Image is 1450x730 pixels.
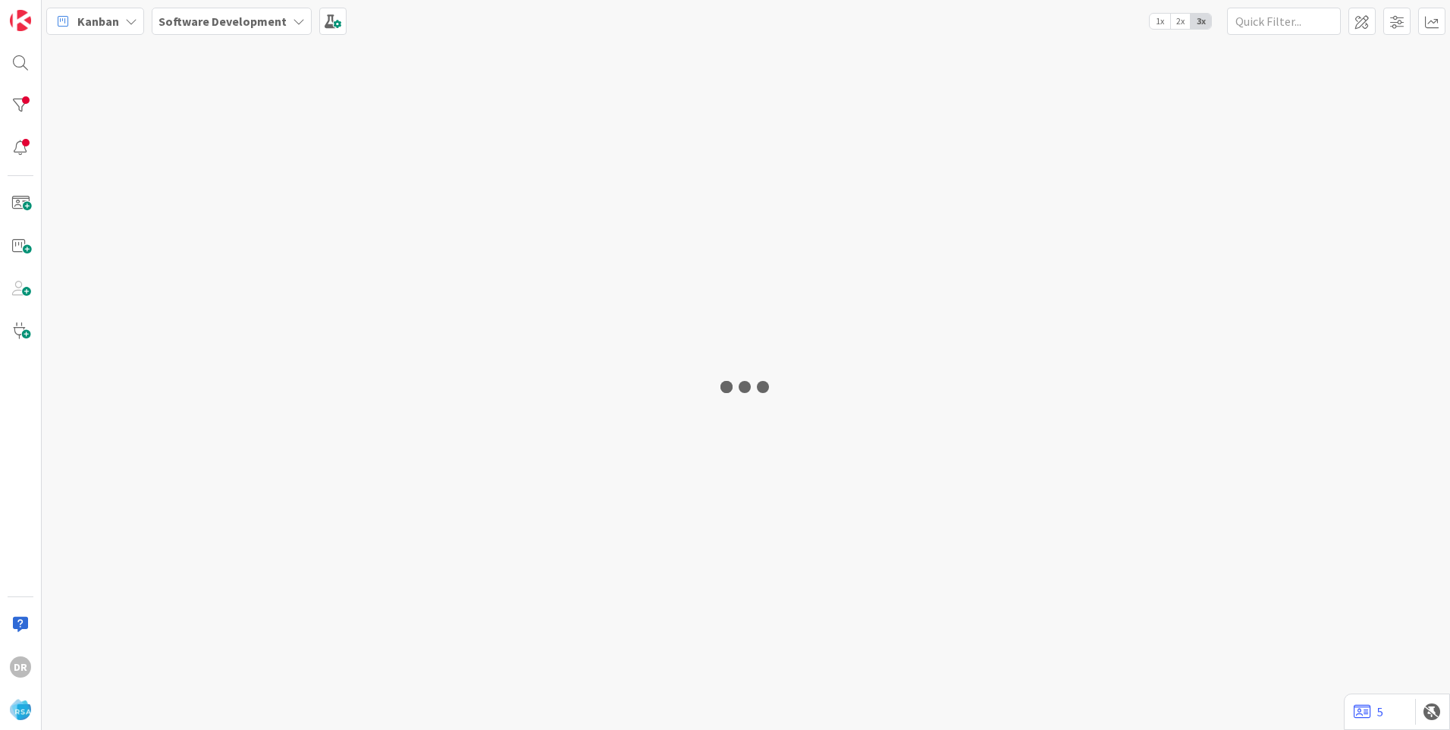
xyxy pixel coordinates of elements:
[1354,703,1383,721] a: 5
[10,699,31,720] img: avatar
[10,656,31,678] div: DR
[77,12,119,30] span: Kanban
[10,10,31,31] img: Visit kanbanzone.com
[158,14,287,29] b: Software Development
[1227,8,1341,35] input: Quick Filter...
[1150,14,1170,29] span: 1x
[1170,14,1191,29] span: 2x
[1191,14,1211,29] span: 3x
